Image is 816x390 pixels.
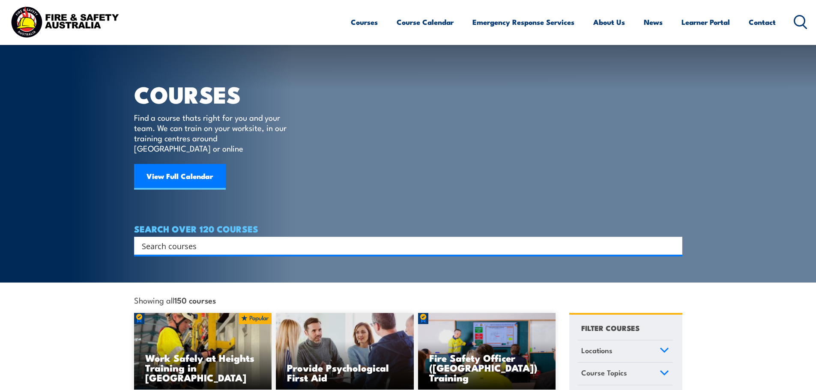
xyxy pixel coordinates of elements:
[142,239,664,252] input: Search input
[134,224,682,233] h4: SEARCH OVER 120 COURSES
[577,340,673,363] a: Locations
[681,11,730,33] a: Learner Portal
[429,353,545,382] h3: Fire Safety Officer ([GEOGRAPHIC_DATA]) Training
[134,295,216,304] span: Showing all
[351,11,378,33] a: Courses
[134,313,272,390] a: Work Safely at Heights Training in [GEOGRAPHIC_DATA]
[276,313,414,390] img: Mental Health First Aid Training Course from Fire & Safety Australia
[134,84,299,104] h1: COURSES
[667,240,679,252] button: Search magnifier button
[577,363,673,385] a: Course Topics
[287,363,403,382] h3: Provide Psychological First Aid
[581,345,613,356] span: Locations
[134,112,290,153] p: Find a course thats right for you and your team. We can train on your worksite, in our training c...
[593,11,625,33] a: About Us
[749,11,776,33] a: Contact
[472,11,574,33] a: Emergency Response Services
[397,11,454,33] a: Course Calendar
[143,240,665,252] form: Search form
[134,164,226,190] a: View Full Calendar
[174,294,216,306] strong: 150 courses
[581,322,640,333] h4: FILTER COURSES
[134,313,272,390] img: Work Safely at Heights Training (1)
[644,11,663,33] a: News
[581,367,627,378] span: Course Topics
[276,313,414,390] a: Provide Psychological First Aid
[145,353,261,382] h3: Work Safely at Heights Training in [GEOGRAPHIC_DATA]
[418,313,556,390] img: Fire Safety Advisor
[418,313,556,390] a: Fire Safety Officer ([GEOGRAPHIC_DATA]) Training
